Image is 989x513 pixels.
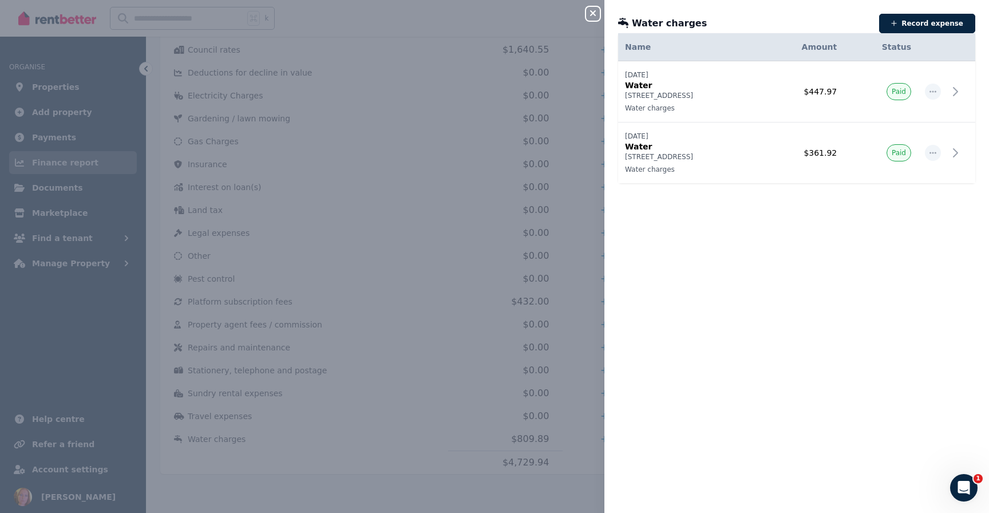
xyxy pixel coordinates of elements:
[625,104,753,113] p: Water charges
[844,33,918,61] th: Status
[625,91,753,100] p: [STREET_ADDRESS]
[632,17,707,30] span: Water charges
[618,33,759,61] th: Name
[625,132,753,141] p: [DATE]
[759,123,844,184] td: $361.92
[625,152,753,161] p: [STREET_ADDRESS]
[625,141,753,152] p: Water
[759,61,844,123] td: $447.97
[759,33,844,61] th: Amount
[892,148,906,157] span: Paid
[625,80,753,91] p: Water
[625,70,753,80] p: [DATE]
[974,474,983,483] span: 1
[950,474,978,502] iframe: Intercom live chat
[625,165,753,174] p: Water charges
[892,87,906,96] span: Paid
[879,14,975,33] button: Record expense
